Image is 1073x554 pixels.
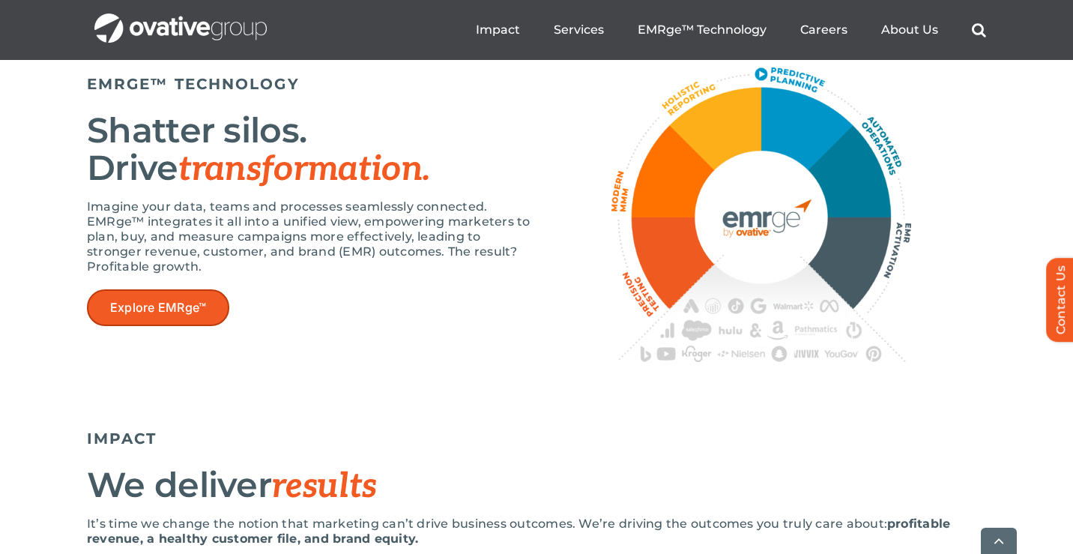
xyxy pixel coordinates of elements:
[87,199,536,274] p: Imagine your data, teams and processes seamlessly connected. EMRge™ integrates it all into a unif...
[972,22,986,37] a: Search
[87,430,986,448] h5: IMPACT
[611,67,911,362] img: Home – EMRge
[881,22,938,37] a: About Us
[178,148,430,190] span: transformation.
[476,6,986,54] nav: Menu
[638,22,767,37] a: EMRge™ Technology
[554,22,604,37] a: Services
[110,301,206,315] span: Explore EMRge™
[87,517,986,547] p: It’s time we change the notion that marketing can’t drive business outcomes. We’re driving the ou...
[800,22,847,37] a: Careers
[94,12,267,26] a: OG_Full_horizontal_WHT
[87,112,536,188] h2: Shatter silos. Drive
[476,22,520,37] a: Impact
[271,466,376,508] em: results
[87,75,536,93] h5: EMRGE™ TECHNOLOGY
[87,466,986,505] h2: We deliver
[87,517,950,546] strong: profitable revenue, a healthy customer file, and brand equity.
[87,289,229,326] a: Explore EMRge™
